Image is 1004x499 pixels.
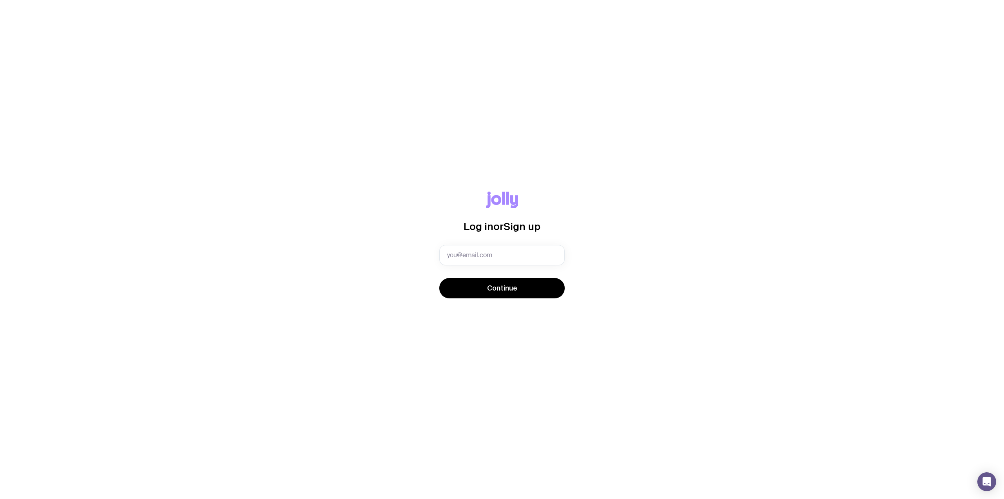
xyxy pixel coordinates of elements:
input: you@email.com [439,245,565,265]
button: Continue [439,278,565,298]
span: or [493,221,504,232]
div: Open Intercom Messenger [977,472,996,491]
span: Sign up [504,221,540,232]
span: Log in [464,221,493,232]
span: Continue [487,283,517,293]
